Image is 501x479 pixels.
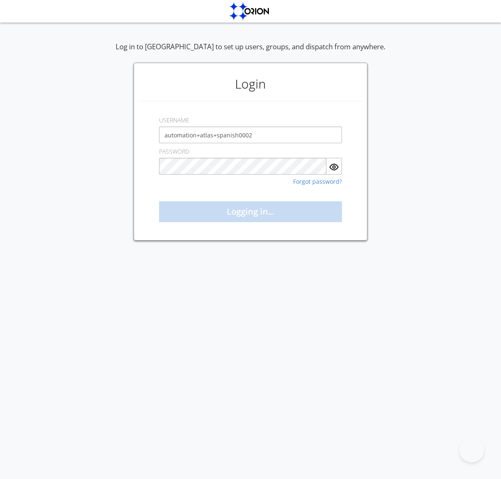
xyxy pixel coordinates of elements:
button: Logging in... [159,201,342,222]
div: Log in to [GEOGRAPHIC_DATA] to set up users, groups, and dispatch from anywhere. [116,42,385,63]
label: PASSWORD [159,147,190,156]
input: Password [159,158,326,175]
button: Show Password [326,158,342,175]
h1: Login [138,67,363,101]
img: eye.svg [329,162,339,172]
iframe: Toggle Customer Support [459,437,484,462]
label: USERNAME [159,116,189,124]
a: Forgot password? [293,179,342,185]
